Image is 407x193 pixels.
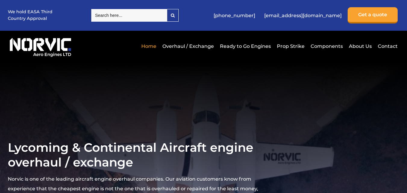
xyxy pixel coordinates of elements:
a: Components [309,39,344,54]
h1: Lycoming & Continental Aircraft engine overhaul / exchange [8,140,262,170]
p: We hold EASA Third Country Approval [8,9,53,22]
a: [PHONE_NUMBER] [211,8,258,23]
a: Overhaul / Exchange [161,39,215,54]
a: Get a quote [348,7,398,23]
a: Home [140,39,158,54]
a: [EMAIL_ADDRESS][DOMAIN_NAME] [261,8,345,23]
a: Prop Strike [275,39,306,54]
a: Ready to Go Engines [218,39,272,54]
input: Search here... [91,9,167,22]
a: Contact [376,39,398,54]
a: About Us [347,39,373,54]
img: Norvic Aero Engines logo [8,35,73,57]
